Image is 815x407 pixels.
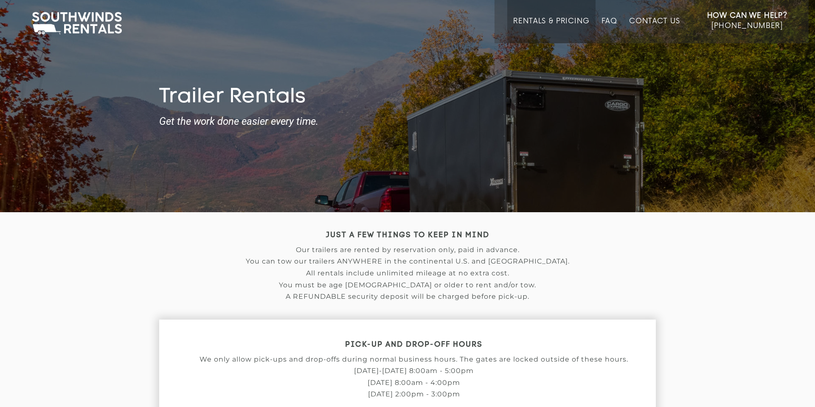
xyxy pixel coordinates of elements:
[707,11,787,37] a: How Can We Help? [PHONE_NUMBER]
[159,246,656,254] p: Our trailers are rented by reservation only, paid in advance.
[159,390,669,398] p: [DATE] 2:00pm - 3:00pm
[159,356,669,363] p: We only allow pick-ups and drop-offs during normal business hours. The gates are locked outside o...
[601,17,618,43] a: FAQ
[326,232,489,239] strong: JUST A FEW THINGS TO KEEP IN MIND
[159,379,669,387] p: [DATE] 8:00am - 4:00pm
[159,116,656,127] strong: Get the work done easier every time.
[159,269,656,277] p: All rentals include unlimited mileage at no extra cost.
[513,17,589,43] a: Rentals & Pricing
[159,258,656,265] p: You can tow our trailers ANYWHERE in the continental U.S. and [GEOGRAPHIC_DATA].
[707,11,787,20] strong: How Can We Help?
[28,10,126,36] img: Southwinds Rentals Logo
[159,281,656,289] p: You must be age [DEMOGRAPHIC_DATA] or older to rent and/or tow.
[159,293,656,300] p: A REFUNDABLE security deposit will be charged before pick-up.
[629,17,680,43] a: Contact Us
[159,367,669,375] p: [DATE]-[DATE] 8:00am - 5:00pm
[711,22,783,30] span: [PHONE_NUMBER]
[159,85,656,110] h1: Trailer Rentals
[345,341,483,348] strong: PICK-UP AND DROP-OFF HOURS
